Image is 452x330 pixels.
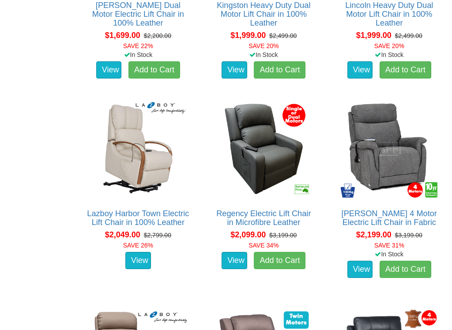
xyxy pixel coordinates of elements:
a: Add to Cart [254,61,305,79]
del: $2,499.00 [269,32,297,39]
font: SAVE 31% [374,242,404,249]
a: Add to Cart [380,261,431,278]
span: $2,049.00 [105,230,140,239]
a: View [347,261,373,278]
font: SAVE 22% [123,42,153,49]
a: Kingston Heavy Duty Dual Motor Lift Chair in 100% Leather [217,1,310,27]
del: $2,499.00 [395,32,422,39]
del: $3,199.00 [269,232,297,239]
a: Add to Cart [128,61,180,79]
div: In Stock [206,50,321,59]
a: View [96,61,122,79]
img: Regency Electric Lift Chair in Microfibre Leather [212,97,315,200]
font: SAVE 20% [249,42,279,49]
a: View [125,252,151,270]
div: In Stock [80,50,196,59]
div: In Stock [331,250,447,259]
a: [PERSON_NAME] 4 Motor Electric Lift Chair in Fabric [342,209,437,227]
a: Add to Cart [254,252,305,270]
img: Lazboy Harbor Town Electric Lift Chair in 100% Leather [87,97,189,200]
a: Lincoln Heavy Duty Dual Motor Lift Chair in 100% Leather [345,1,433,27]
span: $2,199.00 [356,230,392,239]
del: $2,799.00 [144,232,171,239]
a: Lazboy Harbor Town Electric Lift Chair in 100% Leather [87,209,189,227]
a: Add to Cart [380,61,431,79]
a: View [347,61,373,79]
img: Dalton 4 Motor Electric Lift Chair in Fabric [338,97,441,200]
font: SAVE 26% [123,242,153,249]
span: $2,099.00 [230,230,266,239]
span: $1,699.00 [105,31,140,40]
a: View [222,61,247,79]
font: SAVE 20% [374,42,404,49]
a: View [222,252,247,270]
a: [PERSON_NAME] Dual Motor Electric Lift Chair in 100% Leather [92,1,184,27]
div: In Stock [331,50,447,59]
a: Regency Electric Lift Chair in Microfibre Leather [216,209,311,227]
del: $3,199.00 [395,232,422,239]
del: $2,200.00 [144,32,171,39]
span: $1,999.00 [230,31,266,40]
span: $1,999.00 [356,31,392,40]
font: SAVE 34% [249,242,279,249]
